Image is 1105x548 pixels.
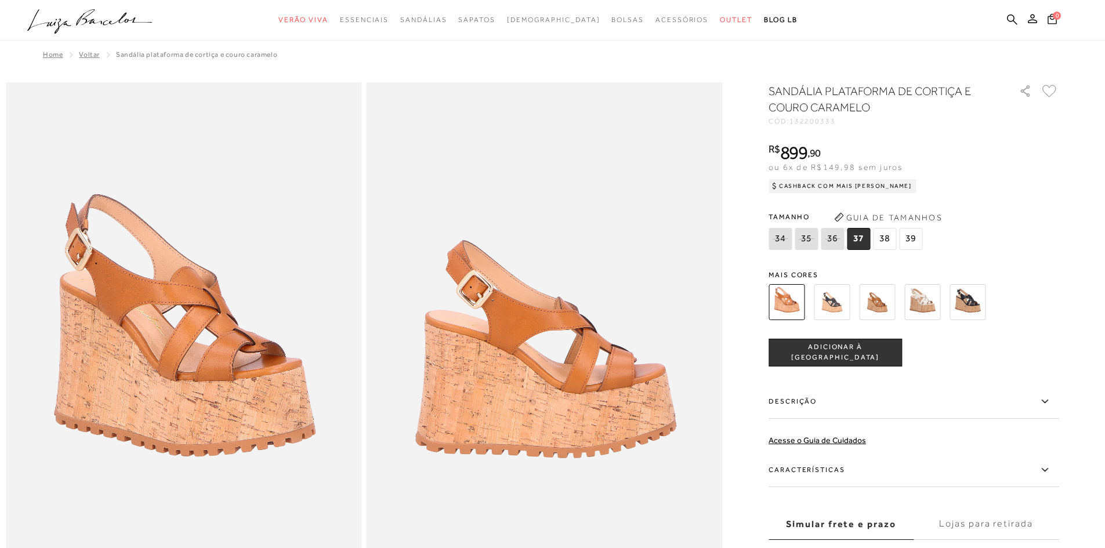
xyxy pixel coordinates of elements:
[1053,12,1061,20] span: 0
[507,9,600,31] a: noSubCategoriesText
[769,118,1001,125] div: CÓD:
[79,50,100,59] a: Voltar
[400,16,447,24] span: Sandálias
[769,208,925,226] span: Tamanho
[611,16,644,24] span: Bolsas
[764,9,798,31] a: BLOG LB
[340,16,389,24] span: Essenciais
[278,16,328,24] span: Verão Viva
[769,179,916,193] div: Cashback com Mais [PERSON_NAME]
[400,9,447,31] a: categoryNavScreenReaderText
[116,50,277,59] span: SANDÁLIA PLATAFORMA DE CORTIÇA E COURO CARAMELO
[769,284,805,320] img: SANDÁLIA PLATAFORMA DE CORTIÇA E COURO CARAMELO
[720,16,752,24] span: Outlet
[655,9,708,31] a: categoryNavScreenReaderText
[830,208,946,227] button: Guia de Tamanhos
[807,148,821,158] i: ,
[859,284,895,320] img: SANDÁLIA PLATAFORMA DE SALTO ALTO EM COURO CARAMELO COM TIRAS CRUZADAS
[769,162,903,172] span: ou 6x de R$149,98 sem juros
[764,16,798,24] span: BLOG LB
[769,436,866,445] a: Acesse o Guia de Cuidados
[795,228,818,250] span: 35
[769,271,1059,278] span: Mais cores
[814,284,850,320] img: SANDÁLIA PLATAFORMA DE CORTIÇA E COURO PRETO
[655,16,708,24] span: Acessórios
[950,284,986,320] img: SANDÁLIA PLATAFORMA DE SALTO ALTO EM COURO PRETO COM TIRAS CRUZADAS
[904,284,940,320] img: SANDÁLIA PLATAFORMA DE SALTO ALTO EM COURO OFF WHITE COM TIRAS CRUZADAS
[769,144,780,154] i: R$
[789,117,836,125] span: 132200333
[769,339,902,366] button: ADICIONAR À [GEOGRAPHIC_DATA]
[720,9,752,31] a: categoryNavScreenReaderText
[340,9,389,31] a: categoryNavScreenReaderText
[769,83,986,115] h1: SANDÁLIA PLATAFORMA DE CORTIÇA E COURO CARAMELO
[769,509,914,540] label: Simular frete e prazo
[507,16,600,24] span: [DEMOGRAPHIC_DATA]
[899,228,922,250] span: 39
[873,228,896,250] span: 38
[769,228,792,250] span: 34
[43,50,63,59] a: Home
[458,9,495,31] a: categoryNavScreenReaderText
[780,142,807,163] span: 899
[810,147,821,159] span: 90
[847,228,870,250] span: 37
[769,453,1059,487] label: Características
[769,385,1059,419] label: Descrição
[1044,13,1060,28] button: 0
[458,16,495,24] span: Sapatos
[278,9,328,31] a: categoryNavScreenReaderText
[611,9,644,31] a: categoryNavScreenReaderText
[769,342,901,362] span: ADICIONAR À [GEOGRAPHIC_DATA]
[914,509,1059,540] label: Lojas para retirada
[821,228,844,250] span: 36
